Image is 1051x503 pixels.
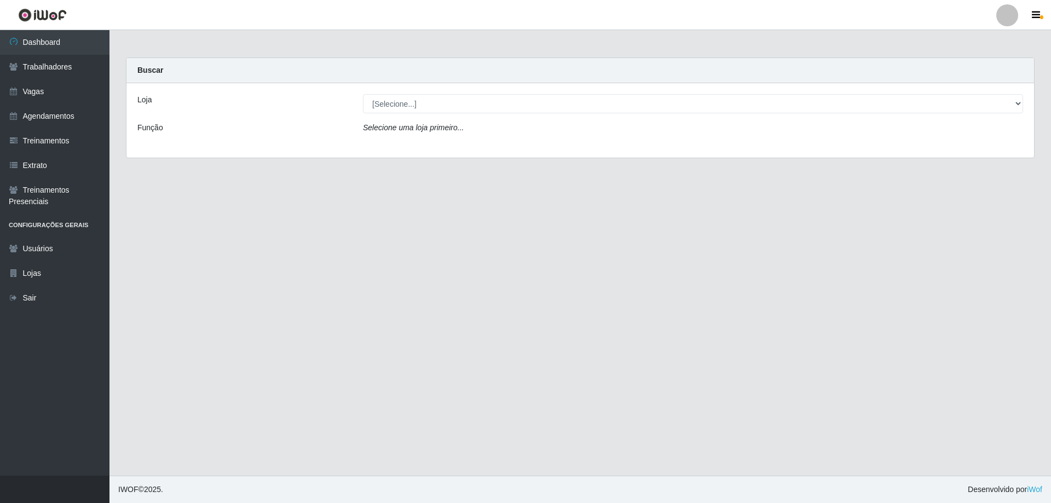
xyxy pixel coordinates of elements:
[137,94,152,106] label: Loja
[363,123,464,132] i: Selecione uma loja primeiro...
[118,485,138,494] span: IWOF
[18,8,67,22] img: CoreUI Logo
[137,66,163,74] strong: Buscar
[118,484,163,495] span: © 2025 .
[968,484,1042,495] span: Desenvolvido por
[137,122,163,134] label: Função
[1027,485,1042,494] a: iWof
